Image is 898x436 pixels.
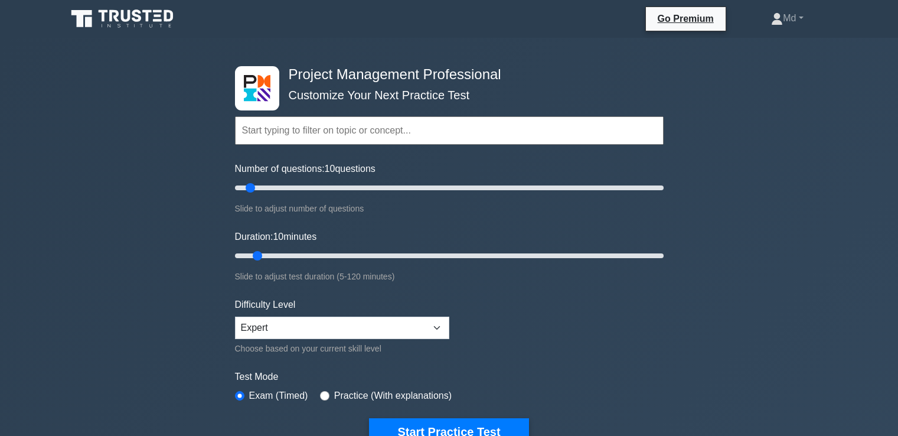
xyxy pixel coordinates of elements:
[651,11,721,26] a: Go Premium
[235,298,296,312] label: Difficulty Level
[235,162,375,176] label: Number of questions: questions
[743,6,831,30] a: Md
[235,370,664,384] label: Test Mode
[273,232,283,242] span: 10
[235,116,664,145] input: Start typing to filter on topic or concept...
[325,164,335,174] span: 10
[235,230,317,244] label: Duration: minutes
[235,269,664,284] div: Slide to adjust test duration (5-120 minutes)
[235,341,449,356] div: Choose based on your current skill level
[249,389,308,403] label: Exam (Timed)
[284,66,606,83] h4: Project Management Professional
[334,389,452,403] label: Practice (With explanations)
[235,201,664,216] div: Slide to adjust number of questions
